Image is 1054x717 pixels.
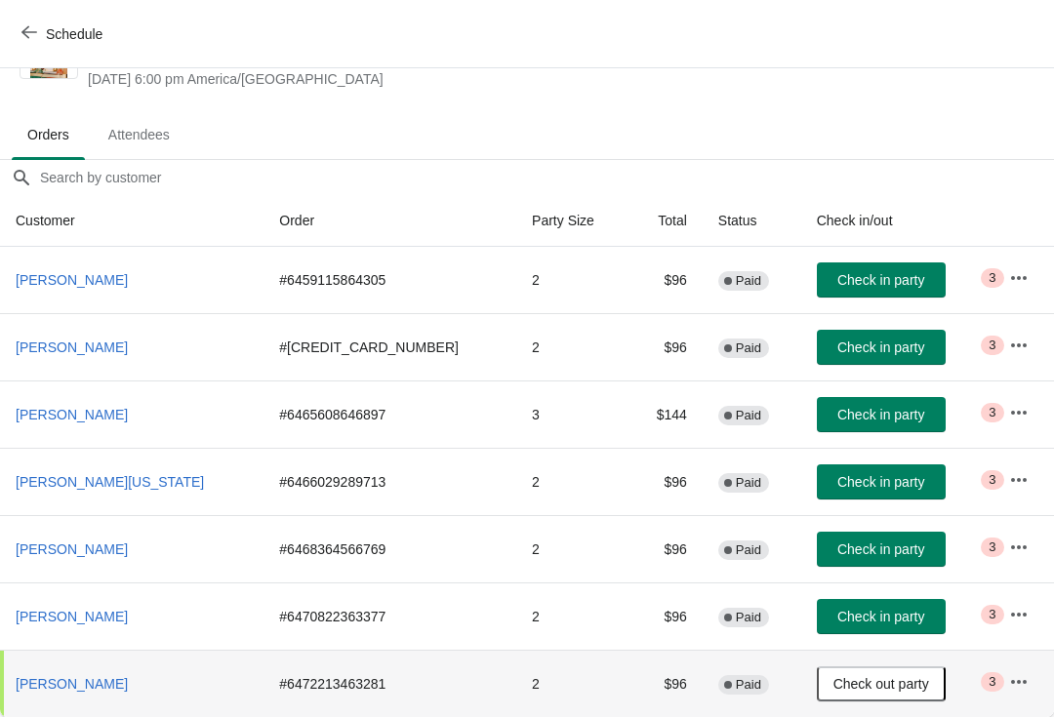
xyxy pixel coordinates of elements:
[989,674,995,690] span: 3
[736,408,761,423] span: Paid
[837,474,924,490] span: Check in party
[989,338,995,353] span: 3
[8,532,136,567] button: [PERSON_NAME]
[263,247,516,313] td: # 6459115864305
[989,472,995,488] span: 3
[817,262,946,298] button: Check in party
[837,541,924,557] span: Check in party
[516,313,628,380] td: 2
[516,582,628,650] td: 2
[88,69,686,89] span: [DATE] 6:00 pm America/[GEOGRAPHIC_DATA]
[628,650,703,717] td: $96
[263,448,516,515] td: # 6466029289713
[16,676,128,692] span: [PERSON_NAME]
[989,270,995,286] span: 3
[837,272,924,288] span: Check in party
[8,599,136,634] button: [PERSON_NAME]
[8,464,212,499] button: [PERSON_NAME][US_STATE]
[628,380,703,448] td: $144
[833,676,929,692] span: Check out party
[16,541,128,557] span: [PERSON_NAME]
[8,666,136,701] button: [PERSON_NAME]
[16,272,128,288] span: [PERSON_NAME]
[628,313,703,380] td: $96
[837,339,924,355] span: Check in party
[703,195,801,247] th: Status
[628,247,703,313] td: $96
[263,380,516,448] td: # 6465608646897
[16,474,204,490] span: [PERSON_NAME][US_STATE]
[989,539,995,555] span: 3
[736,677,761,693] span: Paid
[628,515,703,582] td: $96
[263,582,516,650] td: # 6470822363377
[628,448,703,515] td: $96
[39,160,1054,195] input: Search by customer
[736,475,761,491] span: Paid
[736,340,761,356] span: Paid
[516,380,628,448] td: 3
[516,247,628,313] td: 2
[8,397,136,432] button: [PERSON_NAME]
[263,650,516,717] td: # 6472213463281
[989,405,995,420] span: 3
[837,407,924,422] span: Check in party
[817,666,946,701] button: Check out party
[516,195,628,247] th: Party Size
[263,313,516,380] td: # [CREDIT_CARD_NUMBER]
[93,117,185,152] span: Attendees
[817,330,946,365] button: Check in party
[736,542,761,558] span: Paid
[16,339,128,355] span: [PERSON_NAME]
[12,117,85,152] span: Orders
[263,515,516,582] td: # 6468364566769
[263,195,516,247] th: Order
[516,448,628,515] td: 2
[16,407,128,422] span: [PERSON_NAME]
[46,26,102,42] span: Schedule
[736,610,761,625] span: Paid
[801,195,993,247] th: Check in/out
[628,582,703,650] td: $96
[628,195,703,247] th: Total
[736,273,761,289] span: Paid
[817,397,946,432] button: Check in party
[817,599,946,634] button: Check in party
[817,532,946,567] button: Check in party
[516,515,628,582] td: 2
[8,262,136,298] button: [PERSON_NAME]
[10,17,118,52] button: Schedule
[817,464,946,499] button: Check in party
[8,330,136,365] button: [PERSON_NAME]
[16,609,128,624] span: [PERSON_NAME]
[837,609,924,624] span: Check in party
[989,607,995,622] span: 3
[516,650,628,717] td: 2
